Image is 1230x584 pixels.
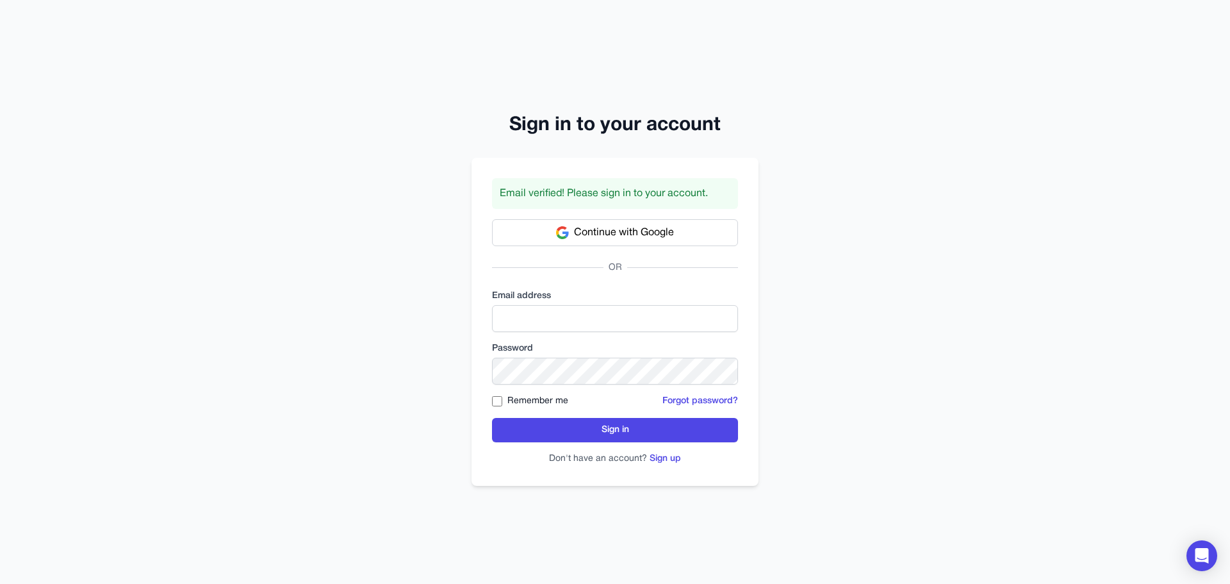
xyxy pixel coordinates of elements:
span: OR [603,262,627,274]
button: Sign up [650,453,681,465]
img: Google [556,226,569,239]
label: Password [492,342,738,355]
h2: Sign in to your account [471,114,758,137]
span: Continue with Google [574,225,674,240]
p: Don't have an account? [492,453,738,465]
button: Continue with Google [492,219,738,246]
button: Sign in [492,418,738,442]
label: Remember me [507,395,568,408]
div: Email verified! Please sign in to your account. [492,178,738,209]
label: Email address [492,290,738,303]
button: Forgot password? [662,395,738,408]
div: Open Intercom Messenger [1186,540,1217,571]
